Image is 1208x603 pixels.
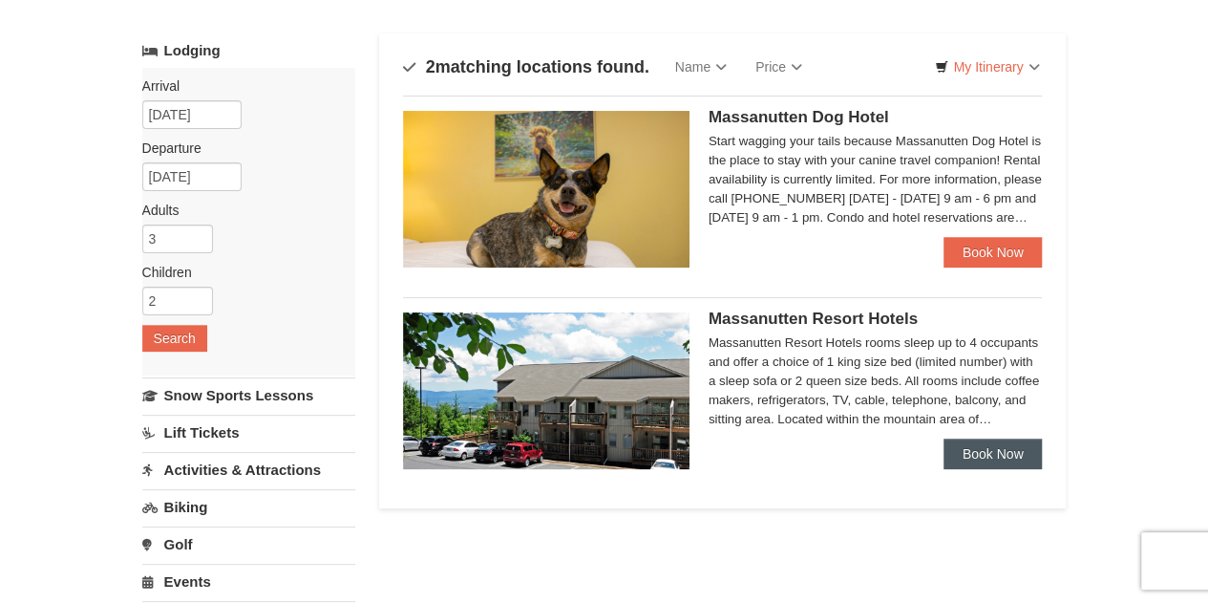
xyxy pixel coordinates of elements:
a: Golf [142,527,355,562]
a: Biking [142,489,355,525]
div: Massanutten Resort Hotels rooms sleep up to 4 occupants and offer a choice of 1 king size bed (li... [709,334,1043,429]
h4: matching locations found. [403,57,649,76]
a: Lodging [142,33,355,68]
a: Price [741,48,816,86]
span: 2 [426,57,435,76]
label: Departure [142,139,341,158]
a: Snow Sports Lessons [142,377,355,413]
a: Book Now [943,439,1043,469]
button: Search [142,325,207,352]
a: My Itinerary [922,53,1051,81]
span: Massanutten Resort Hotels [709,310,918,328]
span: Massanutten Dog Hotel [709,108,889,126]
label: Arrival [142,76,341,96]
a: Book Now [943,237,1043,268]
a: Lift Tickets [142,415,355,450]
img: 27428181-5-81c892a3.jpg [403,111,689,268]
img: 19219026-1-e3b4ac8e.jpg [403,312,689,469]
label: Adults [142,201,341,220]
a: Name [661,48,741,86]
a: Activities & Attractions [142,452,355,487]
div: Start wagging your tails because Massanutten Dog Hotel is the place to stay with your canine trav... [709,132,1043,227]
label: Children [142,263,341,282]
a: Events [142,564,355,599]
